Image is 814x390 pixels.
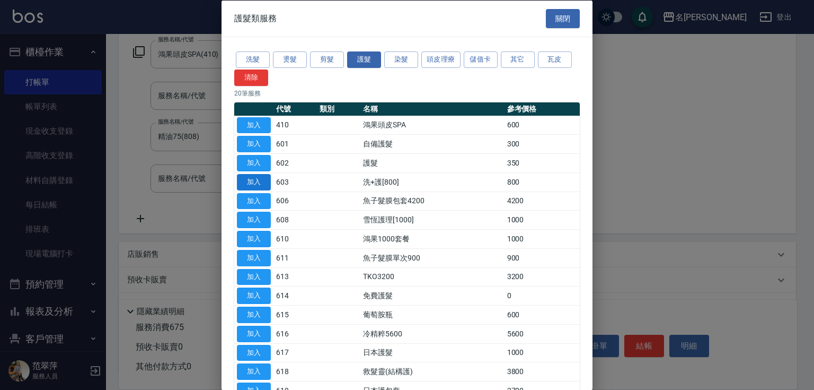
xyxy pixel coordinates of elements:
button: 瓦皮 [538,51,572,68]
td: 1000 [505,229,580,248]
button: 加入 [237,136,271,152]
td: 3800 [505,362,580,381]
td: 350 [505,153,580,172]
td: 614 [273,286,317,305]
td: 冷精粹5600 [360,324,505,343]
button: 護髮 [347,51,381,68]
button: 加入 [237,344,271,361]
td: 300 [505,134,580,153]
td: 611 [273,248,317,267]
td: 900 [505,248,580,267]
th: 類別 [317,102,360,116]
td: 0 [505,286,580,305]
button: 加入 [237,117,271,133]
th: 名稱 [360,102,505,116]
button: 加入 [237,212,271,228]
td: 800 [505,172,580,192]
td: 606 [273,192,317,211]
td: 3200 [505,267,580,287]
button: 清除 [234,69,268,85]
td: 護髮 [360,153,505,172]
button: 染髮 [384,51,418,68]
td: 600 [505,305,580,324]
td: 603 [273,172,317,192]
td: 610 [273,229,317,248]
td: 601 [273,134,317,153]
button: 加入 [237,307,271,323]
button: 加入 [237,249,271,266]
td: 1000 [505,210,580,229]
td: 免費護髮 [360,286,505,305]
button: 其它 [501,51,535,68]
td: 613 [273,267,317,287]
td: 618 [273,362,317,381]
button: 剪髮 [310,51,344,68]
button: 洗髮 [236,51,270,68]
td: 魚子髮膜包套4200 [360,192,505,211]
td: 4200 [505,192,580,211]
td: 雪恆護理[1000] [360,210,505,229]
button: 儲值卡 [464,51,498,68]
button: 燙髮 [273,51,307,68]
td: 5600 [505,324,580,343]
td: 自備護髮 [360,134,505,153]
td: 1000 [505,343,580,362]
td: 608 [273,210,317,229]
button: 加入 [237,325,271,342]
button: 加入 [237,288,271,304]
button: 加入 [237,174,271,190]
button: 關閉 [546,8,580,28]
th: 代號 [273,102,317,116]
td: 615 [273,305,317,324]
button: 加入 [237,268,271,285]
button: 加入 [237,363,271,380]
td: 602 [273,153,317,172]
th: 參考價格 [505,102,580,116]
button: 加入 [237,193,271,209]
td: 鴻果1000套餐 [360,229,505,248]
button: 加入 [237,231,271,247]
td: TKO3200 [360,267,505,287]
td: 410 [273,116,317,135]
td: 葡萄胺瓶 [360,305,505,324]
td: 鴻果頭皮SPA [360,116,505,135]
td: 617 [273,343,317,362]
button: 頭皮理療 [421,51,461,68]
td: 日本護髮 [360,343,505,362]
td: 616 [273,324,317,343]
td: 洗+護[800] [360,172,505,192]
td: 魚子髮膜單次900 [360,248,505,267]
button: 加入 [237,155,271,171]
span: 護髮類服務 [234,13,277,23]
td: 救髮靈(結構護) [360,362,505,381]
td: 600 [505,116,580,135]
p: 20 筆服務 [234,88,580,98]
